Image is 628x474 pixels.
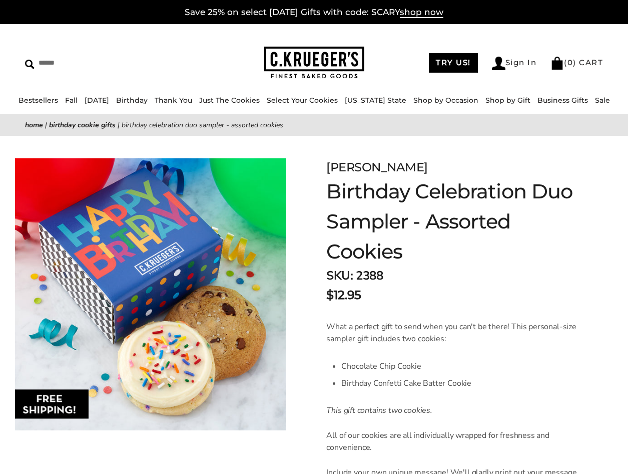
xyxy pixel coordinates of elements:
span: | [45,120,47,130]
a: Sign In [492,57,537,70]
span: $12.95 [326,286,361,304]
span: shop now [400,7,443,18]
nav: breadcrumbs [25,119,603,131]
img: Account [492,57,505,70]
img: Bag [550,57,564,70]
a: Business Gifts [537,96,588,105]
div: [PERSON_NAME] [326,158,578,176]
span: Birthday Celebration Duo Sampler - Assorted Cookies [122,120,283,130]
a: (0) CART [550,58,603,67]
a: Birthday [116,96,148,105]
li: Birthday Confetti Cake Batter Cookie [341,375,578,392]
img: Search [25,60,35,69]
input: Search [25,55,157,71]
a: Birthday Cookie Gifts [49,120,116,130]
strong: SKU: [326,268,353,284]
em: This gift contains two cookies. [326,405,432,416]
a: Bestsellers [19,96,58,105]
a: Home [25,120,43,130]
span: 2388 [356,268,383,284]
a: Just The Cookies [199,96,260,105]
h1: Birthday Celebration Duo Sampler - Assorted Cookies [326,176,578,267]
a: TRY US! [429,53,478,73]
a: [US_STATE] State [345,96,406,105]
a: Save 25% on select [DATE] Gifts with code: SCARYshop now [185,7,443,18]
img: Birthday Celebration Duo Sampler - Assorted Cookies [15,158,286,430]
p: All of our cookies are all individually wrapped for freshness and convenience. [326,429,578,453]
span: 0 [567,58,573,67]
a: Sale [595,96,610,105]
p: What a perfect gift to send when you can't be there! This personal-size sampler gift includes two... [326,321,578,345]
img: C.KRUEGER'S [264,47,364,79]
a: Shop by Occasion [413,96,478,105]
a: Select Your Cookies [267,96,338,105]
a: Fall [65,96,78,105]
a: [DATE] [85,96,109,105]
a: Thank You [155,96,192,105]
li: Chocolate Chip Cookie [341,358,578,375]
span: | [118,120,120,130]
a: Shop by Gift [485,96,530,105]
